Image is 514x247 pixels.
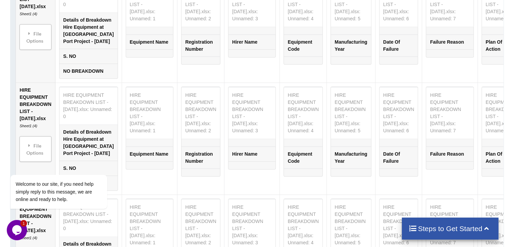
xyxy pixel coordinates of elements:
[20,12,37,16] i: Sheet1 (4)
[409,224,492,233] h4: Steps to Get Started
[20,235,37,240] i: Sheet1 (4)
[59,48,118,63] td: S. NO
[126,34,173,49] td: Equipment Name
[331,146,371,168] td: Manufacturing Year
[7,114,128,217] iframe: chat widget
[426,146,473,161] td: Failure Reason
[426,34,473,49] td: Failure Reason
[59,13,118,48] td: Details of Breakdown Hire Equipment at [GEOGRAPHIC_DATA] Port Project - [DATE]
[16,82,55,194] td: HIRE EQUIPMENT BREAKDOWN LIST - [DATE].xlsx
[228,34,275,49] td: Hirer Name
[284,146,322,168] td: Equipment Code
[331,34,371,56] td: Manufacturing Year
[181,146,220,168] td: Registration Number
[380,146,418,168] td: Date Of Failure
[228,146,275,161] td: Hirer Name
[126,146,173,161] td: Equipment Name
[284,34,322,56] td: Equipment Code
[22,26,49,47] div: File Options
[7,220,28,240] iframe: chat widget
[380,34,418,56] td: Date Of Failure
[59,63,118,78] td: NO BREAKDOWN
[181,34,220,56] td: Registration Number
